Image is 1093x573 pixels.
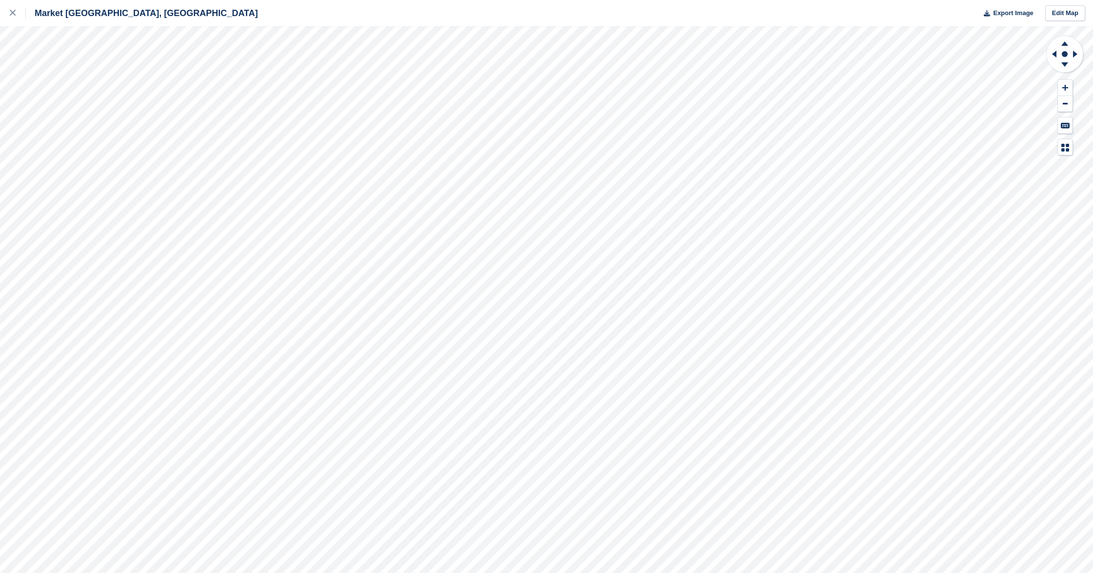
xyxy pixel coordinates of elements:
button: Export Image [978,5,1033,21]
a: Edit Map [1045,5,1085,21]
div: Market [GEOGRAPHIC_DATA], [GEOGRAPHIC_DATA] [26,7,258,19]
button: Map Legend [1058,139,1073,155]
button: Keyboard Shortcuts [1058,117,1073,134]
button: Zoom Out [1058,96,1073,112]
span: Export Image [993,8,1033,18]
button: Zoom In [1058,80,1073,96]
